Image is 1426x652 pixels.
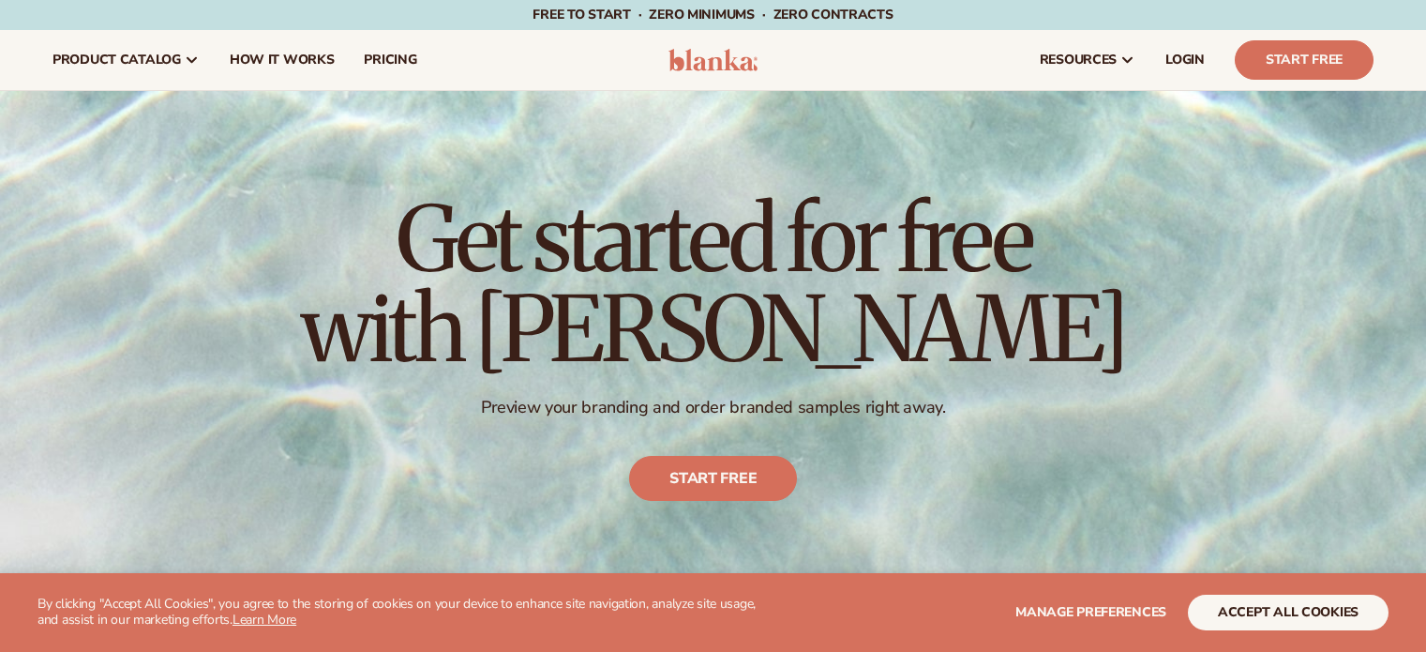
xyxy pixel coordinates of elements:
[301,397,1126,418] p: Preview your branding and order branded samples right away.
[629,457,797,502] a: Start free
[1235,40,1373,80] a: Start Free
[1015,595,1166,630] button: Manage preferences
[53,53,181,68] span: product catalog
[1015,603,1166,621] span: Manage preferences
[301,194,1126,374] h1: Get started for free with [PERSON_NAME]
[1165,53,1205,68] span: LOGIN
[1188,595,1388,630] button: accept all cookies
[38,30,215,90] a: product catalog
[1040,53,1117,68] span: resources
[215,30,350,90] a: How It Works
[533,6,893,23] span: Free to start · ZERO minimums · ZERO contracts
[668,49,758,71] img: logo
[349,30,431,90] a: pricing
[1025,30,1150,90] a: resources
[364,53,416,68] span: pricing
[1150,30,1220,90] a: LOGIN
[38,597,777,629] p: By clicking "Accept All Cookies", you agree to the storing of cookies on your device to enhance s...
[230,53,335,68] span: How It Works
[233,611,296,629] a: Learn More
